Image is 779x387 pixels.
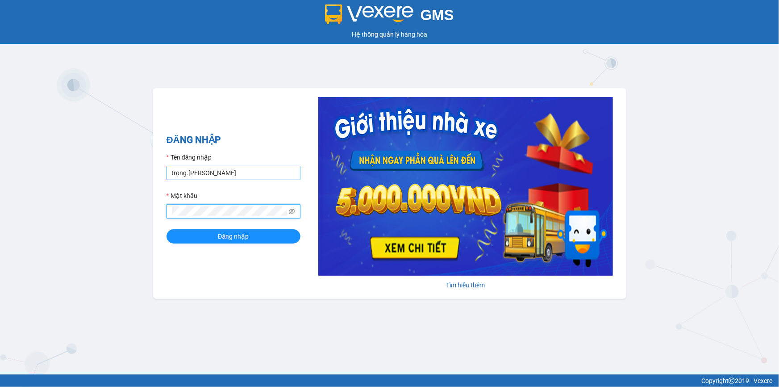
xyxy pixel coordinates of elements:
[318,280,613,290] div: Tìm hiểu thêm
[421,7,454,23] span: GMS
[167,166,300,180] input: Tên đăng nhập
[289,208,295,215] span: eye-invisible
[172,206,287,216] input: Mật khẩu
[167,133,300,147] h2: ĐĂNG NHẬP
[729,378,735,384] span: copyright
[325,4,413,24] img: logo 2
[167,191,197,201] label: Mật khẩu
[2,29,777,39] div: Hệ thống quản lý hàng hóa
[318,97,613,276] img: banner-0
[325,13,454,21] a: GMS
[167,229,300,244] button: Đăng nhập
[167,152,212,162] label: Tên đăng nhập
[7,376,772,386] div: Copyright 2019 - Vexere
[218,231,249,241] span: Đăng nhập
